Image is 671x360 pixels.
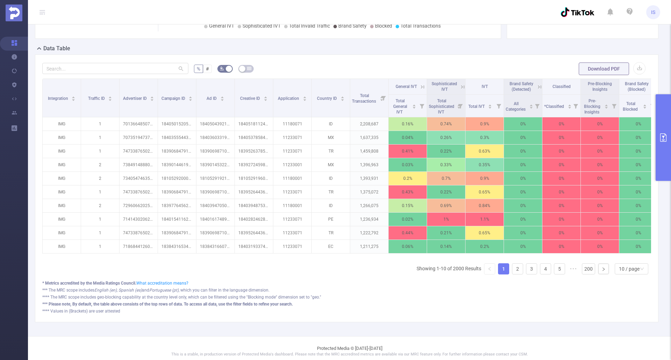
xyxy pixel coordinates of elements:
p: 1810529192128562 [196,172,235,185]
p: 1839069871017105 [196,185,235,199]
div: Sort [412,103,416,108]
p: 0.7% [427,172,465,185]
i: icon: caret-up [150,95,154,97]
span: Pre-Blocking Insights [588,81,612,92]
p: 11233071 [273,185,311,199]
a: 4 [540,264,551,274]
p: 0% [581,226,619,240]
p: 1,375,072 [350,185,388,199]
p: 0.74% [427,117,465,131]
p: IMG [43,213,81,226]
div: Sort [220,95,224,100]
p: 7013664850765185025 [120,117,158,131]
li: 3 [526,263,537,274]
i: icon: caret-down [412,106,416,108]
span: IVT [482,84,488,89]
input: Search... [42,63,188,74]
h2: Data Table [43,44,70,53]
i: icon: caret-down [488,106,492,108]
p: 1838431653422161 [158,240,196,253]
span: Total Transactions [401,23,441,29]
img: Protected Media [6,5,22,21]
p: 0.22% [427,185,465,199]
span: All Categories [506,101,527,112]
p: 7473387650288844817 [120,226,158,240]
p: 1,396,963 [350,158,388,171]
p: 11233071 [273,131,311,144]
p: IMG [43,145,81,158]
i: icon: caret-down [643,106,647,108]
p: 7473387650288844817 [120,185,158,199]
i: icon: table [247,66,251,71]
p: IMG [43,185,81,199]
p: 1 [81,185,119,199]
span: Total Sophisticated IVT [429,98,454,115]
p: 1840504392159825 [196,117,235,131]
i: icon: caret-up [529,103,533,105]
p: IMG [43,172,81,185]
p: 1,459,808 [350,145,388,158]
p: 0% [581,199,619,212]
p: IMG [43,199,81,212]
p: 1,236,934 [350,213,388,226]
div: Sort [150,95,154,100]
p: 1 [81,145,119,158]
p: 1840518112459778 [235,117,273,131]
p: ID [312,199,350,212]
p: 0% [542,213,580,226]
p: 0% [619,117,657,131]
p: IMG [43,240,81,253]
p: 0.16% [389,117,427,131]
p: 7073519473730322433 [120,131,158,144]
p: 0.43% [389,185,427,199]
p: 0% [542,117,580,131]
b: * Metrics accredited by the Media Ratings Council. [42,281,136,286]
p: EC [312,240,350,253]
p: 0% [504,131,542,144]
p: 0.02% [389,213,427,226]
span: Application [278,96,300,101]
i: icon: caret-up [303,95,306,97]
p: 0% [542,240,580,253]
p: 0% [581,131,619,144]
p: 0.03% [389,158,427,171]
p: 1840394875388209 [235,199,273,212]
i: icon: caret-up [605,103,608,105]
p: 1840537858409554 [235,131,273,144]
span: Ad ID [207,96,218,101]
p: 0% [581,117,619,131]
p: 0% [619,199,657,212]
i: Filter menu [378,79,388,117]
p: 0.41% [389,145,427,158]
i: Filter menu [455,95,465,117]
p: 0% [542,185,580,199]
span: Total General IVT [393,98,407,115]
p: 2 [81,199,119,212]
p: 1% [427,213,465,226]
p: 11180001 [273,199,311,212]
p: 0% [619,185,657,199]
p: 0.14% [427,240,465,253]
p: 0% [542,199,580,212]
p: MX [312,131,350,144]
p: 11233071 [273,213,311,226]
div: **** Values in (Brackets) are user attested [42,308,651,314]
p: 7296066202575667202 [120,199,158,212]
p: 0% [504,117,542,131]
i: icon: caret-down [150,98,154,100]
i: icon: caret-up [108,95,112,97]
p: 0.04% [389,131,427,144]
p: 0% [581,158,619,171]
p: 7384914888008925201 [120,158,158,171]
p: 0.65% [466,226,504,240]
p: 1,393,931 [350,172,388,185]
div: Sort [529,103,533,108]
span: ••• [568,263,579,274]
p: 11180001 [273,172,311,185]
span: Country ID [317,96,338,101]
p: IMG [43,131,81,144]
p: 11180071 [273,117,311,131]
p: 1 [81,240,119,253]
p: 0% [619,145,657,158]
p: 0.15% [389,199,427,212]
